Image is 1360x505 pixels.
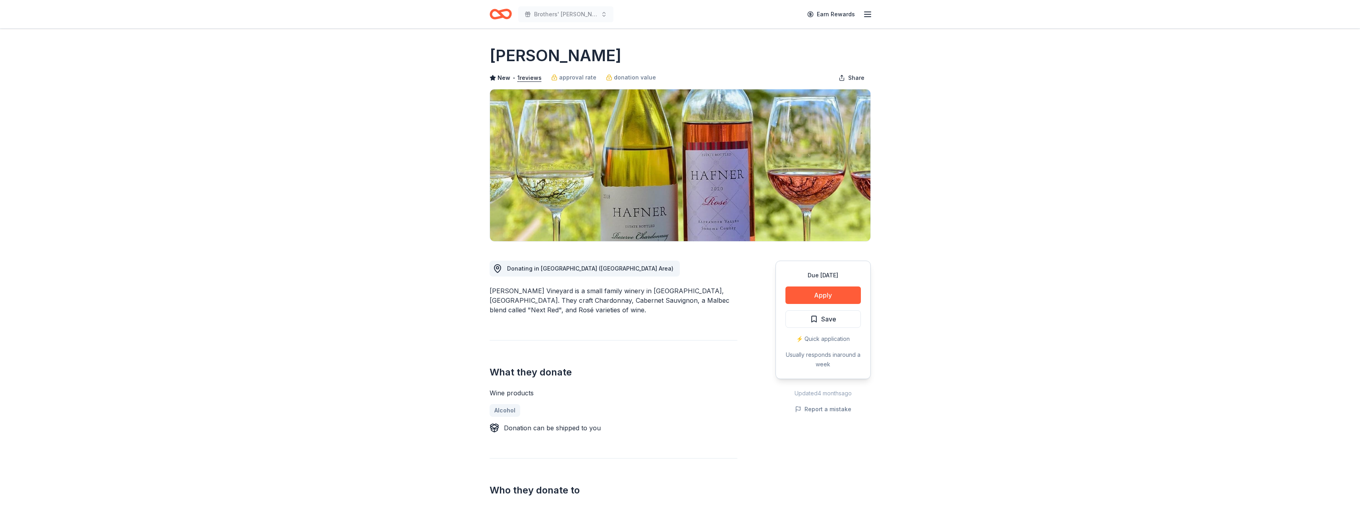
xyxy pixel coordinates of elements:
a: Earn Rewards [802,7,860,21]
span: New [498,73,510,83]
button: Brothers' [PERSON_NAME] Mistletoe & Mezze Fundraiser [518,6,613,22]
div: Donation can be shipped to you [504,423,601,433]
div: Usually responds in around a week [785,350,861,369]
div: Due [DATE] [785,271,861,280]
span: Brothers' [PERSON_NAME] Mistletoe & Mezze Fundraiser [534,10,598,19]
span: Share [848,73,864,83]
h2: Who they donate to [490,484,737,497]
h2: What they donate [490,366,737,379]
button: 1reviews [517,73,542,83]
button: Save [785,310,861,328]
a: approval rate [551,73,596,82]
span: • [512,75,515,81]
span: approval rate [559,73,596,82]
span: Donating in [GEOGRAPHIC_DATA] ([GEOGRAPHIC_DATA] Area) [507,265,673,272]
a: donation value [606,73,656,82]
span: donation value [614,73,656,82]
span: Save [821,314,836,324]
h1: [PERSON_NAME] [490,45,621,67]
button: Share [832,70,871,86]
a: Alcohol [490,404,520,417]
div: ⚡️ Quick application [785,334,861,344]
button: Report a mistake [795,404,851,414]
div: [PERSON_NAME] Vineyard is a small family winery in [GEOGRAPHIC_DATA], [GEOGRAPHIC_DATA]. They cra... [490,286,737,315]
button: Apply [785,286,861,304]
div: Wine products [490,388,737,398]
a: Home [490,5,512,23]
div: Updated 4 months ago [775,389,871,398]
img: Image for Hafner Vineyard [490,89,870,241]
